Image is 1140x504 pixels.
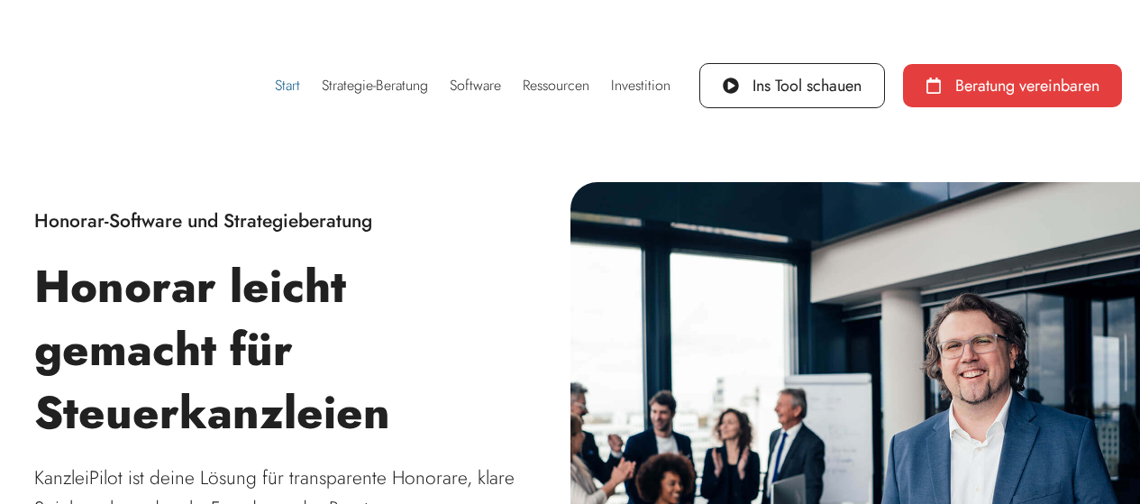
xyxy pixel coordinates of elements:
span: Honorar-Software und Strategieberatung [34,207,372,234]
img: Kanzleipilot-Logo-C [18,18,224,153]
a: Software [439,65,512,106]
a: Beratung vereinbaren [903,64,1122,107]
a: Start [264,65,311,106]
span: Beratung vereinbaren [955,78,1099,94]
h1: Honorar leicht gemacht für Steuerkanzleien [34,255,536,444]
a: Ins Tool schauen [699,63,885,108]
a: Ressourcen [512,65,600,106]
a: Strategie-Beratung [311,65,439,106]
nav: Menü [264,65,681,106]
span: Ins Tool schauen [752,78,862,94]
a: Investition [600,65,681,106]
